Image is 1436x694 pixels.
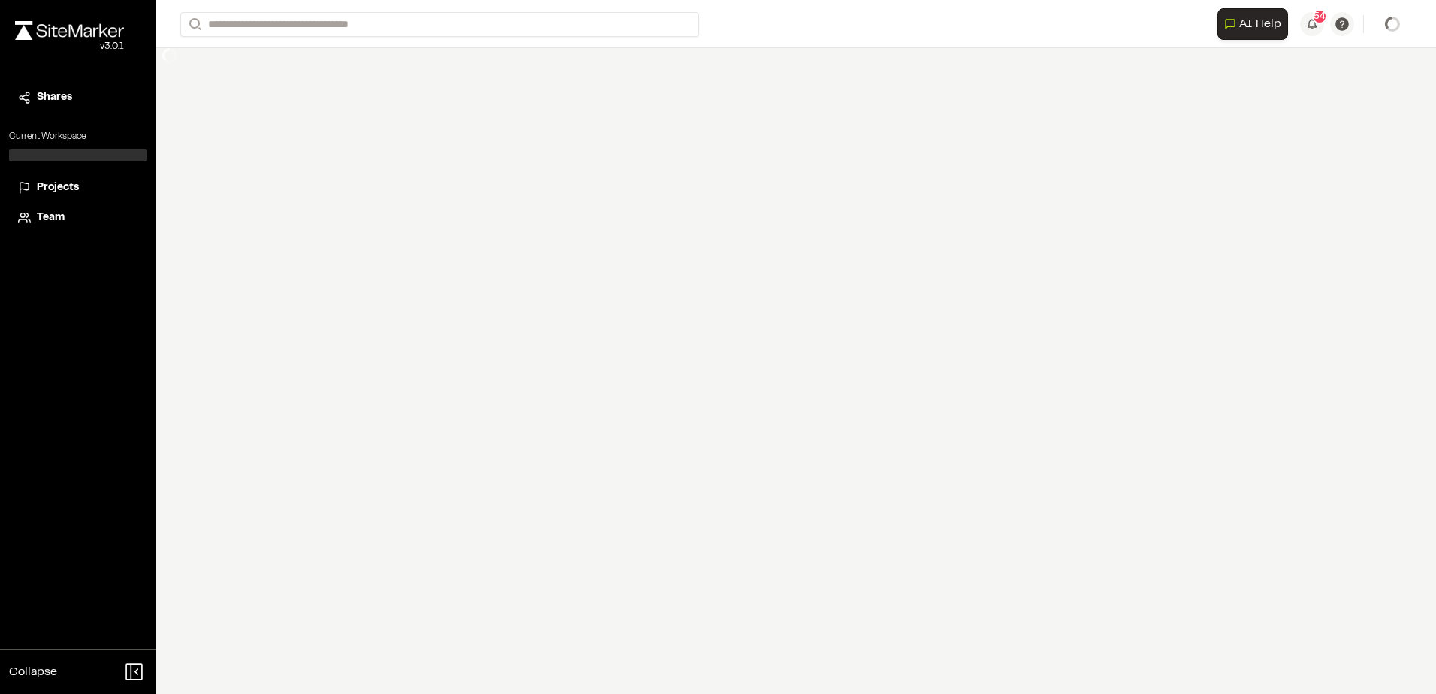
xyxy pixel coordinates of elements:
[18,89,138,106] a: Shares
[9,663,57,681] span: Collapse
[18,180,138,196] a: Projects
[37,210,65,226] span: Team
[18,210,138,226] a: Team
[1314,10,1326,23] span: 54
[15,21,124,40] img: rebrand.png
[37,180,79,196] span: Projects
[9,130,147,143] p: Current Workspace
[180,12,207,37] button: Search
[15,40,124,53] div: Oh geez...please don't...
[1300,12,1324,36] button: 54
[1217,8,1288,40] button: Open AI Assistant
[37,89,72,106] span: Shares
[1239,15,1281,33] span: AI Help
[1217,8,1294,40] div: Open AI Assistant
